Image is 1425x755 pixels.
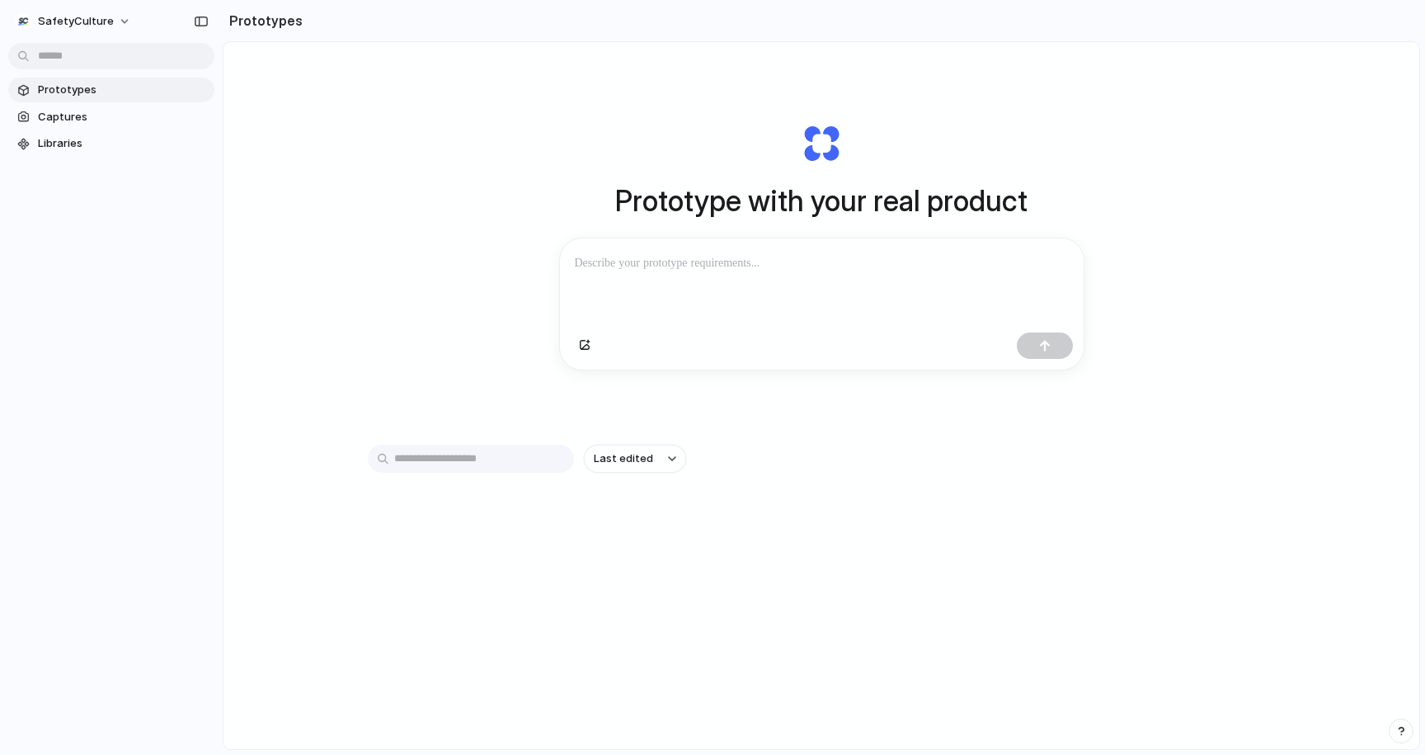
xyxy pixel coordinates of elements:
a: Captures [8,105,214,130]
h2: Prototypes [223,11,303,31]
span: SafetyCulture [38,13,114,30]
h1: Prototype with your real product [615,179,1028,223]
a: Libraries [8,131,214,156]
span: Captures [38,109,208,125]
span: Last edited [594,451,653,467]
button: Last edited [584,445,686,473]
span: Libraries [38,135,208,152]
button: SafetyCulture [8,8,139,35]
span: Prototypes [38,82,208,98]
a: Prototypes [8,78,214,102]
